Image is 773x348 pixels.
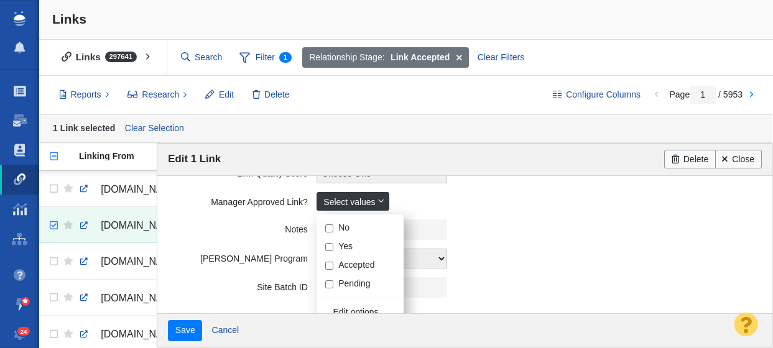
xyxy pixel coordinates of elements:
span: Research [142,88,179,101]
a: Select values [317,192,389,211]
strong: 1 Link selected [53,122,115,132]
button: Configure Columns [546,85,648,106]
a: [DOMAIN_NAME][URL][DATE] [79,179,192,200]
span: [DOMAIN_NAME][URL] [101,329,206,339]
a: [DOMAIN_NAME][URL][DATE] [79,215,192,236]
span: 24 [17,327,30,336]
button: Delete [246,85,297,106]
div: Clear Filters [470,47,531,68]
span: Configure Columns [566,88,641,101]
a: Delete [664,150,715,168]
a: Edit options... [317,303,412,321]
span: Edit 1 Link [168,153,221,165]
span: Filter [233,46,299,70]
span: Reports [71,88,101,101]
a: [DOMAIN_NAME][URL] [79,251,192,272]
label: Yes [338,240,353,252]
span: Links [52,12,86,26]
strong: Link Accepted [391,51,450,64]
span: [DOMAIN_NAME][URL][DATE] [101,220,237,231]
button: Reports [52,85,116,106]
label: Manager Approved Link? [168,192,317,208]
a: Linking From [79,152,202,162]
span: Delete [264,88,289,101]
button: Research [121,85,195,106]
button: Edit [198,85,241,106]
label: Notes [168,219,317,235]
a: [DOMAIN_NAME][URL] [79,288,192,309]
label: [PERSON_NAME] Program [168,249,317,264]
span: [DOMAIN_NAME][URL] [101,256,206,267]
input: Search [176,47,228,68]
span: [DOMAIN_NAME][URL][DATE] [101,184,237,195]
label: Accepted [338,259,374,270]
span: Edit [219,88,234,101]
label: Site Batch ID [168,277,317,293]
span: Relationship Stage: [309,51,384,64]
a: Clear Selection [122,119,187,138]
a: Cancel [205,321,246,340]
span: Page / 5953 [669,89,743,99]
div: Linking From [79,152,202,160]
input: Save [168,320,202,341]
a: [DOMAIN_NAME][URL] [79,324,192,345]
label: Pending [338,278,370,289]
a: Close [715,150,762,168]
label: No [338,222,349,233]
img: buzzstream_logo_iconsimple.png [14,11,25,26]
span: 1 [279,52,292,63]
span: [DOMAIN_NAME][URL] [101,293,206,303]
